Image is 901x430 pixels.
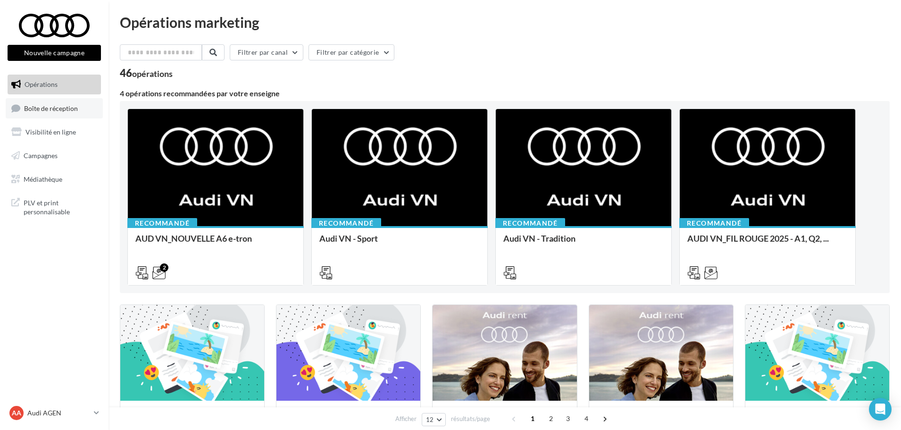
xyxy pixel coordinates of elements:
[309,44,394,60] button: Filtrer par catégorie
[579,411,594,426] span: 4
[12,408,21,418] span: AA
[6,122,103,142] a: Visibilité en ligne
[135,233,252,244] span: AUD VN_NOUVELLE A6 e-tron
[543,411,559,426] span: 2
[8,45,101,61] button: Nouvelle campagne
[6,98,103,118] a: Boîte de réception
[120,68,173,78] div: 46
[230,44,303,60] button: Filtrer par canal
[132,69,173,78] div: opérations
[24,104,78,112] span: Boîte de réception
[319,233,378,244] span: Audi VN - Sport
[6,193,103,220] a: PLV et print personnalisable
[869,398,892,421] div: Open Intercom Messenger
[160,263,168,272] div: 2
[679,218,749,228] div: Recommandé
[503,233,576,244] span: Audi VN - Tradition
[24,175,62,183] span: Médiathèque
[6,75,103,94] a: Opérations
[560,411,576,426] span: 3
[27,408,90,418] p: Audi AGEN
[687,233,829,244] span: AUDI VN_FIL ROUGE 2025 - A1, Q2, ...
[395,414,417,423] span: Afficher
[451,414,490,423] span: résultats/page
[525,411,540,426] span: 1
[25,128,76,136] span: Visibilité en ligne
[426,416,434,423] span: 12
[311,218,381,228] div: Recommandé
[25,80,58,88] span: Opérations
[6,146,103,166] a: Campagnes
[24,152,58,160] span: Campagnes
[495,218,565,228] div: Recommandé
[8,404,101,422] a: AA Audi AGEN
[120,90,890,97] div: 4 opérations recommandées par votre enseigne
[422,413,446,426] button: 12
[24,196,97,217] span: PLV et print personnalisable
[127,218,197,228] div: Recommandé
[120,15,890,29] div: Opérations marketing
[6,169,103,189] a: Médiathèque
